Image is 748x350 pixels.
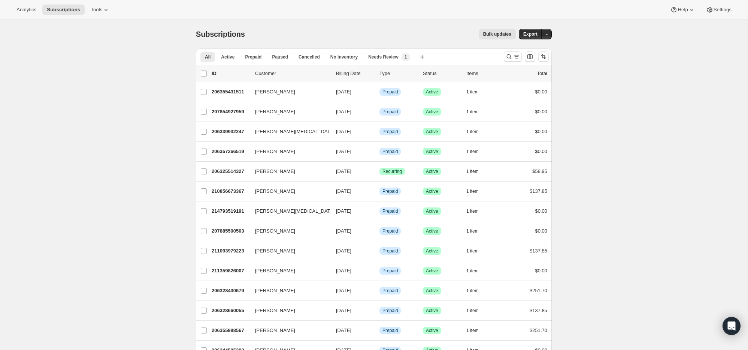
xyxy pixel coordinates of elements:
button: [PERSON_NAME][MEDICAL_DATA] [251,126,325,138]
span: Paused [272,54,288,60]
button: 1 item [466,285,487,296]
p: 214793519191 [212,207,249,215]
span: Active [426,168,438,174]
span: [PERSON_NAME] [255,247,295,255]
span: Analytics [16,7,36,13]
button: Create new view [416,52,428,62]
span: Active [426,188,438,194]
div: 214793519191[PERSON_NAME][MEDICAL_DATA][DATE]InfoPrepaidSuccessActive1 item$0.00 [212,206,547,216]
p: 211359826007 [212,267,249,275]
span: [PERSON_NAME] [255,307,295,314]
div: 211359826007[PERSON_NAME][DATE]InfoPrepaidSuccessActive1 item$0.00 [212,266,547,276]
span: $137.85 [530,308,547,313]
div: 206355431511[PERSON_NAME][DATE]InfoPrepaidSuccessActive1 item$0.00 [212,87,547,97]
button: 1 item [466,325,487,336]
button: [PERSON_NAME] [251,185,325,197]
button: [PERSON_NAME] [251,106,325,118]
span: [DATE] [336,109,351,114]
button: Sort the results [538,51,549,62]
p: 206339932247 [212,128,249,135]
p: 206328430679 [212,287,249,294]
p: 206328660055 [212,307,249,314]
div: 206328430679[PERSON_NAME][DATE]InfoPrepaidSuccessActive1 item$251.70 [212,285,547,296]
span: Active [221,54,234,60]
span: Active [426,228,438,234]
button: Bulk updates [479,29,516,39]
span: 1 [405,54,407,60]
span: [DATE] [336,288,351,293]
button: 1 item [466,226,487,236]
span: 1 item [466,308,479,314]
button: [PERSON_NAME] [251,324,325,336]
p: ID [212,70,249,77]
div: 211093979223[PERSON_NAME][DATE]InfoPrepaidSuccessActive1 item$137.85 [212,246,547,256]
span: Prepaid [245,54,261,60]
button: [PERSON_NAME][MEDICAL_DATA] [251,205,325,217]
span: [DATE] [336,168,351,174]
button: Settings [702,5,736,15]
span: Tools [91,7,102,13]
span: $0.00 [535,89,547,95]
span: [DATE] [336,208,351,214]
span: 1 item [466,188,479,194]
span: Settings [714,7,732,13]
span: [DATE] [336,308,351,313]
div: 207885500503[PERSON_NAME][DATE]InfoPrepaidSuccessActive1 item$0.00 [212,226,547,236]
p: 206355988567 [212,327,249,334]
button: Subscriptions [42,5,85,15]
span: Prepaid [382,228,398,234]
span: [DATE] [336,228,351,234]
span: Prepaid [382,248,398,254]
span: [PERSON_NAME] [255,168,295,175]
button: 1 item [466,87,487,97]
span: Prepaid [382,188,398,194]
span: $137.85 [530,188,547,194]
span: $0.00 [535,149,547,154]
span: Prepaid [382,109,398,115]
span: Prepaid [382,327,398,333]
span: Help [678,7,688,13]
button: Export [519,29,542,39]
span: Active [426,248,438,254]
div: IDCustomerBilling DateTypeStatusItemsTotal [212,70,547,77]
span: Active [426,268,438,274]
p: 206357266519 [212,148,249,155]
span: Subscriptions [196,30,245,38]
p: Status [423,70,460,77]
span: $137.85 [530,248,547,254]
span: [DATE] [336,248,351,254]
span: All [205,54,211,60]
span: 1 item [466,268,479,274]
button: 1 item [466,146,487,157]
span: 1 item [466,208,479,214]
span: $0.00 [535,268,547,273]
span: $251.70 [530,327,547,333]
span: Prepaid [382,208,398,214]
span: Prepaid [382,149,398,155]
span: [DATE] [336,188,351,194]
span: Prepaid [382,288,398,294]
div: Items [466,70,504,77]
button: 1 item [466,186,487,197]
button: [PERSON_NAME] [251,285,325,297]
button: [PERSON_NAME] [251,225,325,237]
span: Recurring [382,168,402,174]
p: 206355431511 [212,88,249,96]
button: Customize table column order and visibility [525,51,535,62]
span: $0.00 [535,228,547,234]
span: Active [426,208,438,214]
span: [DATE] [336,268,351,273]
span: [PERSON_NAME] [255,188,295,195]
span: $0.00 [535,208,547,214]
span: $0.00 [535,129,547,134]
p: 207885500503 [212,227,249,235]
p: 211093979223 [212,247,249,255]
button: [PERSON_NAME] [251,265,325,277]
span: [PERSON_NAME] [255,267,295,275]
span: 1 item [466,228,479,234]
span: [PERSON_NAME] [255,327,295,334]
button: [PERSON_NAME] [251,146,325,158]
button: 1 item [466,206,487,216]
span: [PERSON_NAME] [255,88,295,96]
button: 1 item [466,107,487,117]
